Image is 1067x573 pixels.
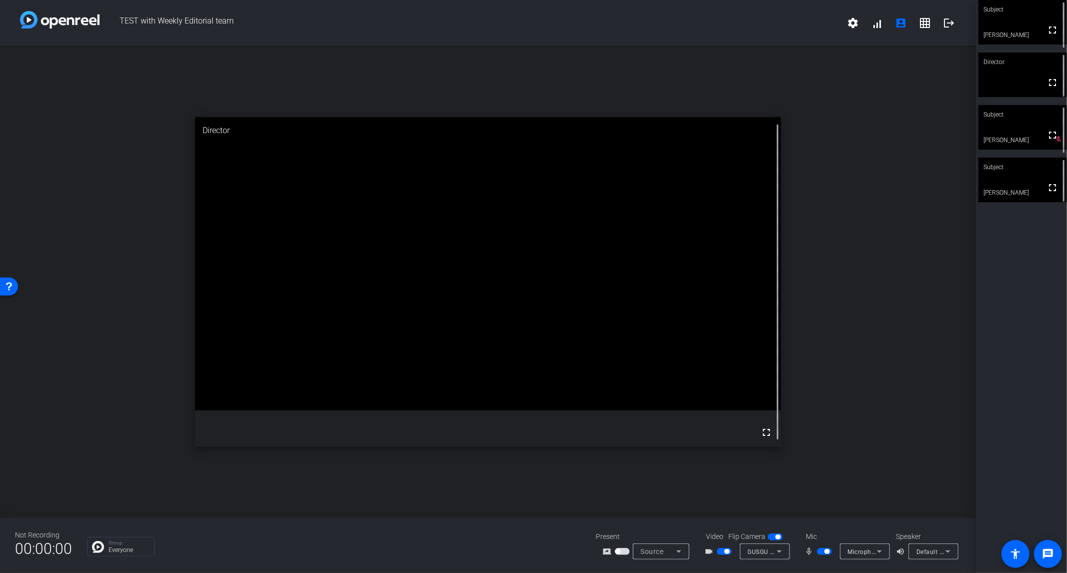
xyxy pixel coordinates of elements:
span: Flip Camera [728,531,765,542]
span: Video [706,531,723,542]
img: white-gradient.svg [20,11,100,29]
mat-icon: volume_up [896,545,908,557]
p: Everyone [109,547,149,553]
mat-icon: screen_share_outline [603,545,615,557]
mat-icon: fullscreen [1046,24,1058,36]
mat-icon: grid_on [919,17,931,29]
span: Source [641,547,664,555]
div: Subject [978,158,1067,177]
mat-icon: account_box [895,17,907,29]
span: GUSGU G910 WEBCAM (1bcf:2cb4) [748,547,850,555]
mat-icon: settings [847,17,859,29]
div: Present [596,531,696,542]
mat-icon: fullscreen [760,426,772,438]
mat-icon: fullscreen [1046,129,1058,141]
div: Mic [796,531,896,542]
span: Microphone (GUSGU G910 WEBCAM) (1bcf:2cb4) [848,547,991,555]
div: Director [978,53,1067,72]
mat-icon: logout [943,17,955,29]
span: 00:00:00 [15,536,72,561]
span: Default - Speakers (Realtek(R) Audio) [916,547,1024,555]
div: Not Recording [15,530,72,540]
img: Chat Icon [92,541,104,553]
button: signal_cellular_alt [865,11,889,35]
mat-icon: fullscreen [1046,182,1058,194]
mat-icon: videocam_outline [705,545,717,557]
mat-icon: fullscreen [1046,77,1058,89]
div: Subject [978,105,1067,124]
div: Speaker [896,531,956,542]
mat-icon: mic_none [805,545,817,557]
span: TEST with Weekly Editorial team [100,11,841,35]
mat-icon: accessibility [1009,548,1021,560]
p: Group [109,540,149,545]
mat-icon: message [1042,548,1054,560]
div: Director [195,117,781,144]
